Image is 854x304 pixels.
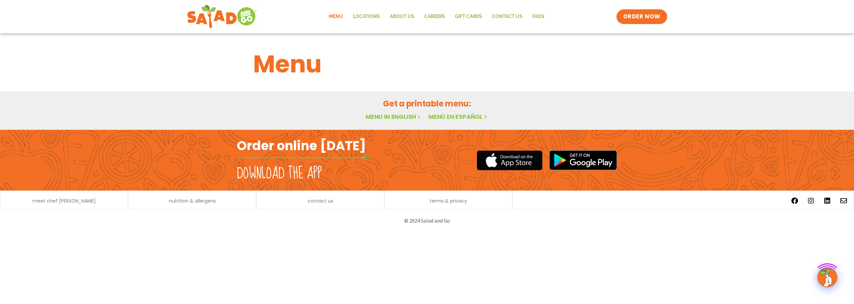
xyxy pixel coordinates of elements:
a: nutrition & allergens [169,199,216,203]
a: Locations [348,9,385,24]
h1: Menu [253,46,601,82]
h2: Get a printable menu: [253,98,601,109]
a: Careers [419,9,450,24]
nav: Menu [324,9,549,24]
a: About Us [385,9,419,24]
a: GIFT CARDS [450,9,487,24]
a: ORDER NOW [616,9,667,24]
a: Contact Us [487,9,527,24]
img: google_play [549,150,617,170]
img: fork [237,156,370,160]
p: © 2024 Salad and Go [240,216,614,225]
a: meet chef [PERSON_NAME] [32,199,96,203]
h2: Download the app [237,164,322,183]
a: FAQs [527,9,549,24]
a: Menú en español [428,112,488,121]
a: contact us [308,199,333,203]
img: appstore [477,149,542,171]
a: Menu in English [366,112,422,121]
h2: Order online [DATE] [237,137,366,154]
a: Menu [324,9,348,24]
img: new-SAG-logo-768×292 [187,3,257,30]
span: ORDER NOW [623,13,661,21]
a: terms & privacy [430,199,467,203]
